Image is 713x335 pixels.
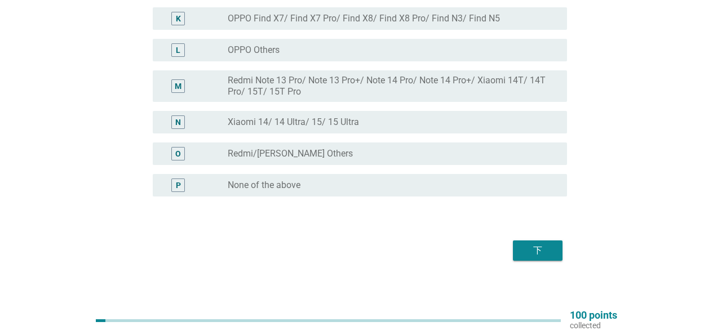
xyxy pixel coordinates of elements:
label: Xiaomi 14/ 14 Ultra/ 15/ 15 Ultra [228,117,359,128]
div: K [176,13,181,25]
label: Redmi Note 13 Pro/ Note 13 Pro+/ Note 14 Pro/ Note 14 Pro+/ Xiaomi 14T/ 14T Pro/ 15T/ 15T Pro [228,75,549,97]
label: OPPO Find X7/ Find X7 Pro/ Find X8/ Find X8 Pro/ Find N3/ Find N5 [228,13,500,24]
p: 100 points [570,310,617,320]
div: L [176,44,180,56]
label: Redmi/[PERSON_NAME] Others [228,148,353,159]
label: OPPO Others [228,44,280,56]
p: collected [570,320,617,330]
div: 下 [522,244,553,257]
label: None of the above [228,180,300,191]
button: 下 [513,240,563,261]
div: O [175,148,181,160]
div: M [175,81,181,92]
div: N [175,117,181,128]
div: P [176,180,181,191]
